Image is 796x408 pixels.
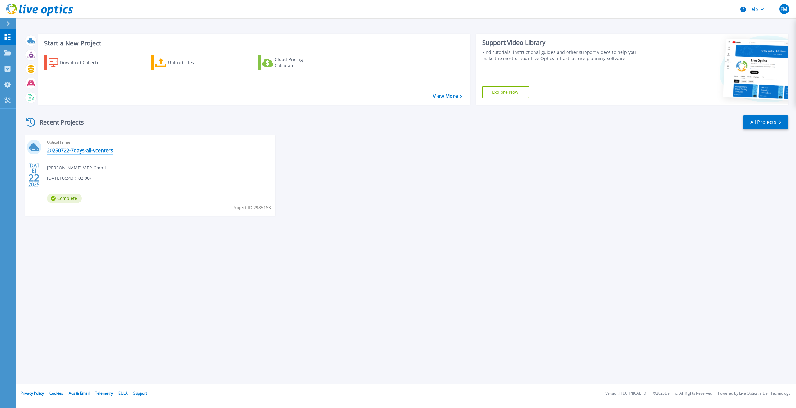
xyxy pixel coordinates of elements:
a: Cloud Pricing Calculator [258,55,327,70]
a: EULA [118,391,128,396]
a: 20250722-7days-all-vcenters [47,147,113,154]
a: Privacy Policy [21,391,44,396]
a: Explore Now! [482,86,530,98]
div: Upload Files [168,56,218,69]
div: Find tutorials, instructional guides and other support videos to help you make the most of your L... [482,49,644,62]
li: Version: [TECHNICAL_ID] [605,391,647,396]
div: Recent Projects [24,115,92,130]
span: Project ID: 2985163 [232,204,271,211]
div: Cloud Pricing Calculator [275,56,325,69]
a: View More [433,93,462,99]
a: Upload Files [151,55,220,70]
div: [DATE] 2025 [28,164,40,186]
span: Optical Prime [47,139,272,146]
li: © 2025 Dell Inc. All Rights Reserved [653,391,712,396]
span: 22 [28,175,39,180]
a: Telemetry [95,391,113,396]
li: Powered by Live Optics, a Dell Technology [718,391,790,396]
span: [DATE] 06:43 (+02:00) [47,175,91,182]
div: Support Video Library [482,39,644,47]
span: FM [780,7,787,12]
span: Complete [47,194,82,203]
div: Download Collector [60,56,110,69]
h3: Start a New Project [44,40,462,47]
a: Support [133,391,147,396]
a: Cookies [49,391,63,396]
a: All Projects [743,115,788,129]
a: Ads & Email [69,391,90,396]
a: Download Collector [44,55,113,70]
span: [PERSON_NAME] , VIER GmbH [47,164,106,171]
